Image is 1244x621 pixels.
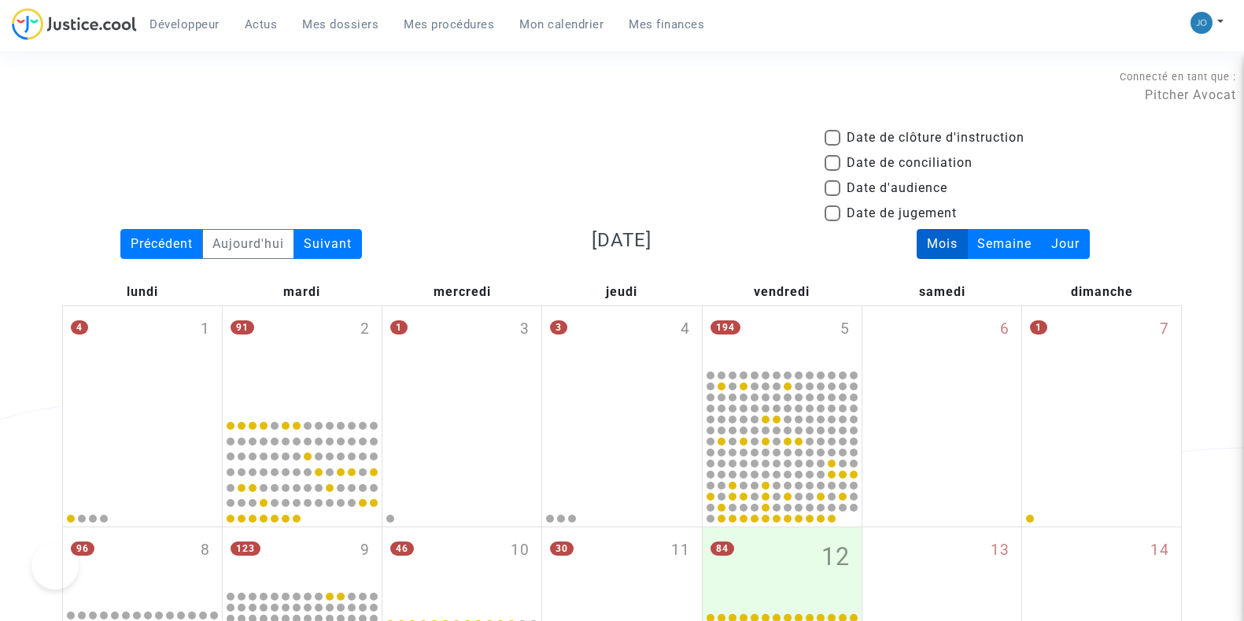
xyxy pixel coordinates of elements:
[703,306,862,368] div: vendredi septembre 5, 194 events, click to expand
[550,542,574,556] span: 30
[616,13,717,36] a: Mes finances
[967,229,1042,259] div: Semaine
[1150,539,1169,562] span: 14
[360,318,370,341] span: 2
[1120,71,1236,83] span: Connecté en tant que :
[847,204,957,223] span: Date de jugement
[382,306,541,414] div: mercredi septembre 3, One event, click to expand
[360,539,370,562] span: 9
[12,8,137,40] img: jc-logo.svg
[1000,318,1010,341] span: 6
[840,318,850,341] span: 5
[201,318,210,341] span: 1
[223,527,382,589] div: mardi septembre 9, 123 events, click to expand
[201,539,210,562] span: 8
[71,542,94,556] span: 96
[991,539,1010,562] span: 13
[862,306,1021,527] div: samedi septembre 6
[542,279,702,305] div: jeudi
[1030,320,1047,335] span: 1
[404,17,494,31] span: Mes procédures
[231,320,254,335] span: 91
[71,320,88,335] span: 4
[821,539,850,575] span: 12
[63,527,222,608] div: lundi septembre 8, 96 events, click to expand
[671,539,690,562] span: 11
[847,179,947,198] span: Date d'audience
[1022,279,1182,305] div: dimanche
[390,542,414,556] span: 46
[550,320,567,335] span: 3
[63,306,222,414] div: lundi septembre 1, 4 events, click to expand
[1022,306,1181,414] div: dimanche septembre 7, One event, click to expand
[223,306,382,414] div: mardi septembre 2, 91 events, click to expand
[862,279,1021,305] div: samedi
[302,17,378,31] span: Mes dossiers
[231,542,260,556] span: 123
[293,229,362,259] div: Suivant
[520,318,530,341] span: 3
[1160,318,1169,341] span: 7
[290,13,391,36] a: Mes dossiers
[711,542,734,556] span: 84
[137,13,232,36] a: Développeur
[681,318,690,341] span: 4
[150,17,220,31] span: Développeur
[511,539,530,562] span: 10
[847,128,1024,147] span: Date de clôture d'instruction
[542,527,701,608] div: jeudi septembre 11, 30 events, click to expand
[847,153,973,172] span: Date de conciliation
[629,17,704,31] span: Mes finances
[1190,12,1213,34] img: 45a793c8596a0d21866ab9c5374b5e4b
[62,279,222,305] div: lundi
[519,17,604,31] span: Mon calendrier
[702,279,862,305] div: vendredi
[443,229,800,252] h3: [DATE]
[232,13,290,36] a: Actus
[245,17,278,31] span: Actus
[1041,229,1090,259] div: Jour
[202,229,294,259] div: Aujourd'hui
[917,229,968,259] div: Mois
[542,306,701,414] div: jeudi septembre 4, 3 events, click to expand
[390,320,408,335] span: 1
[711,320,740,335] span: 194
[120,229,203,259] div: Précédent
[382,527,541,608] div: mercredi septembre 10, 46 events, click to expand
[507,13,616,36] a: Mon calendrier
[222,279,382,305] div: mardi
[31,542,79,590] iframe: Help Scout Beacon - Open
[703,527,862,608] div: vendredi septembre 12, 84 events, click to expand
[382,279,542,305] div: mercredi
[391,13,507,36] a: Mes procédures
